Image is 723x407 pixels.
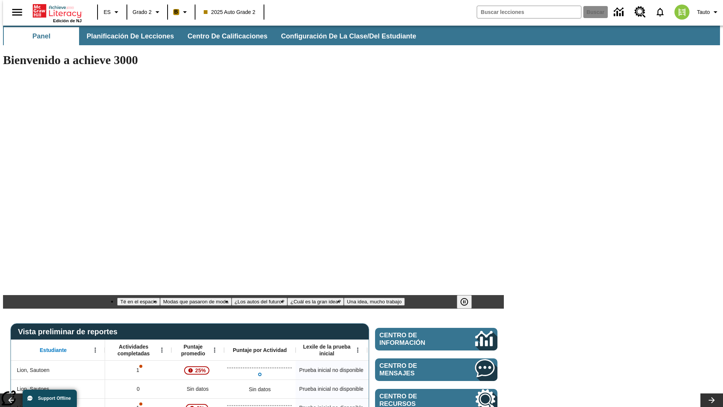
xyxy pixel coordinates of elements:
span: Panel [32,32,50,41]
div: Sin datos, Lion, Sautoes [367,379,439,398]
span: Centro de calificaciones [188,32,267,41]
h1: Bienvenido a achieve 3000 [3,53,504,67]
input: Buscar campo [477,6,581,18]
button: Diapositiva 1 Té en el espacio [117,298,160,306]
button: Diapositiva 2 Modas que pasaron de moda [160,298,231,306]
button: Abrir menú [156,344,168,356]
a: Portada [33,3,82,18]
button: Lenguaje: ES, Selecciona un idioma [100,5,124,19]
button: Planificación de lecciones [81,27,180,45]
span: Configuración de la clase/del estudiante [281,32,416,41]
span: Support Offline [38,396,71,401]
button: Perfil/Configuración [694,5,723,19]
a: Centro de información [375,328,497,350]
span: Centro de información [380,332,450,347]
span: Estudiante [40,347,67,353]
div: , 25%, ¡Atención! La puntuación media de 25% correspondiente al primer intento de este estudiante... [171,361,224,379]
button: Abrir menú [352,344,363,356]
span: Prueba inicial no disponible, Lion, Sautoes [299,385,363,393]
button: Diapositiva 3 ¿Los autos del futuro? [232,298,288,306]
img: avatar image [674,5,689,20]
span: Centro de mensajes [380,362,453,377]
a: Notificaciones [650,2,670,22]
button: Diapositiva 4 ¿Cuál es la gran idea? [287,298,344,306]
span: Lexile de la prueba inicial [299,343,354,357]
span: Tauto [697,8,710,16]
span: Lion, Sautoen [17,366,49,374]
button: Support Offline [23,390,77,407]
span: Puntaje promedio [175,343,211,357]
a: Centro de información [609,2,630,23]
button: Abrir el menú lateral [6,1,28,23]
span: 0 [137,385,140,393]
button: Abrir menú [209,344,220,356]
button: Escoja un nuevo avatar [670,2,694,22]
div: 1, Es posible que sea inválido el puntaje de una o más actividades., Lion, Sautoen [105,361,171,379]
a: Centro de recursos, Se abrirá en una pestaña nueva. [630,2,650,22]
a: Centro de mensajes [375,358,497,381]
span: Actividades completadas [109,343,159,357]
div: Pausar [457,295,479,309]
span: Grado 2 [133,8,152,16]
div: 0, Lion, Sautoes [105,379,171,398]
span: Vista preliminar de reportes [18,327,121,336]
button: Boost El color de la clase es anaranjado claro. Cambiar el color de la clase. [170,5,192,19]
div: Subbarra de navegación [3,27,423,45]
div: Sin datos, Lion, Sautoen [367,361,439,379]
button: Centro de calificaciones [182,27,273,45]
div: Sin datos, Lion, Sautoes [171,379,224,398]
span: 2025 Auto Grade 2 [204,8,256,16]
span: Sin datos [183,381,212,397]
span: Puntaje por Actividad [233,347,287,353]
div: Sin datos, Lion, Sautoes [245,382,275,397]
span: 25% [192,364,209,377]
div: Portada [33,3,82,23]
button: Pausar [457,295,472,309]
button: Abrir menú [90,344,101,356]
span: Prueba inicial no disponible, Lion, Sautoen [299,366,363,374]
span: Planificación de lecciones [87,32,174,41]
button: Panel [4,27,79,45]
button: Grado: Grado 2, Elige un grado [130,5,165,19]
button: Carrusel de lecciones, seguir [700,393,723,407]
span: B [174,7,178,17]
span: ES [104,8,111,16]
button: Configuración de la clase/del estudiante [275,27,422,45]
span: Edición de NJ [53,18,82,23]
div: Subbarra de navegación [3,26,720,45]
p: 1 [136,366,141,374]
span: Lion, Sautoes [17,385,49,393]
button: Diapositiva 5 Una idea, mucho trabajo [344,298,404,306]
